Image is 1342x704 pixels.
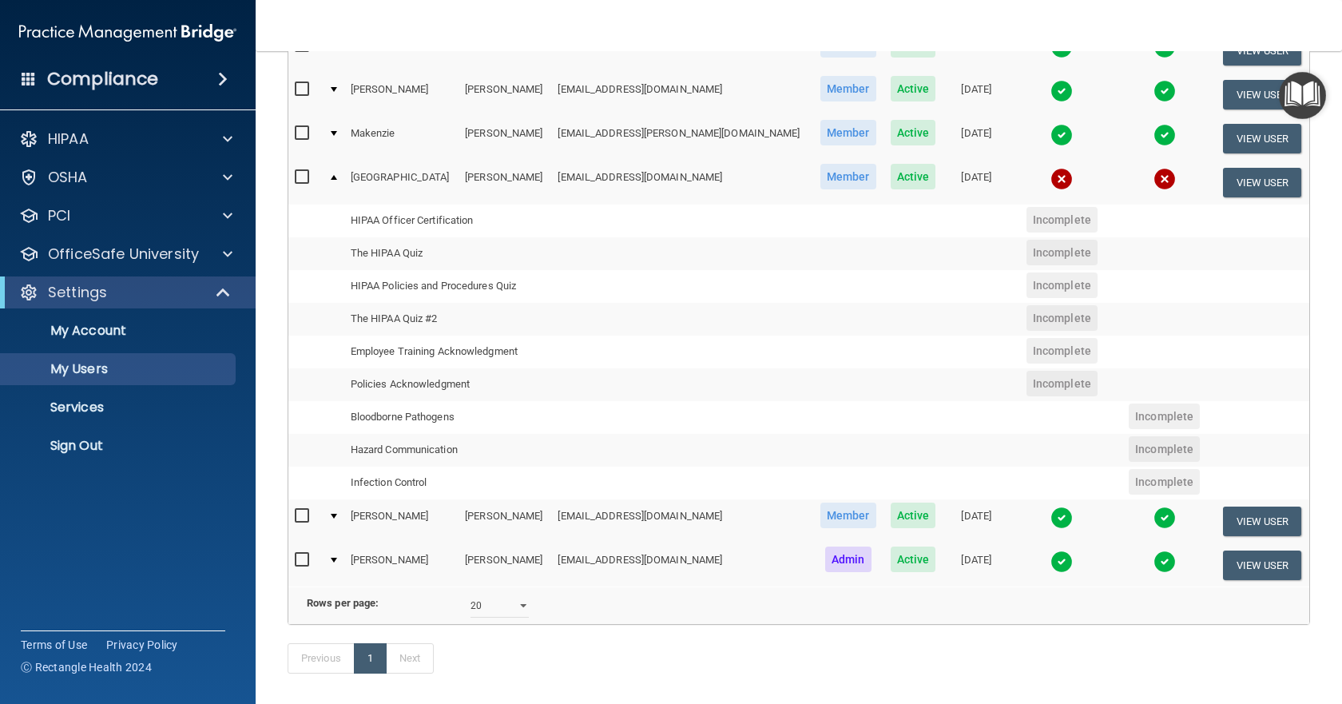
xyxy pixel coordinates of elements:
[1223,36,1302,66] button: View User
[19,17,236,49] img: PMB logo
[551,29,812,73] td: [EMAIL_ADDRESS][DOMAIN_NAME]
[943,117,1010,161] td: [DATE]
[344,237,552,270] td: The HIPAA Quiz
[10,361,228,377] p: My Users
[1153,551,1176,573] img: tick.e7d51cea.svg
[459,161,551,204] td: [PERSON_NAME]
[48,283,107,302] p: Settings
[551,499,812,543] td: [EMAIL_ADDRESS][DOMAIN_NAME]
[459,29,551,73] td: [PERSON_NAME]
[551,117,812,161] td: [EMAIL_ADDRESS][PERSON_NAME][DOMAIN_NAME]
[10,400,228,416] p: Services
[1129,469,1200,495] span: Incomplete
[21,637,87,653] a: Terms of Use
[307,597,379,609] b: Rows per page:
[344,336,552,368] td: Employee Training Acknowledgment
[19,283,232,302] a: Settings
[344,161,459,204] td: [GEOGRAPHIC_DATA]
[891,120,936,145] span: Active
[1026,240,1098,265] span: Incomplete
[1153,507,1176,529] img: tick.e7d51cea.svg
[48,129,89,149] p: HIPAA
[1223,124,1302,153] button: View User
[943,73,1010,117] td: [DATE]
[943,161,1010,204] td: [DATE]
[10,438,228,454] p: Sign Out
[820,76,876,101] span: Member
[551,73,812,117] td: [EMAIL_ADDRESS][DOMAIN_NAME]
[19,245,232,264] a: OfficeSafe University
[344,434,552,467] td: Hazard Communication
[551,161,812,204] td: [EMAIL_ADDRESS][DOMAIN_NAME]
[891,164,936,189] span: Active
[106,637,178,653] a: Privacy Policy
[1223,168,1302,197] button: View User
[344,467,552,499] td: Infection Control
[344,29,459,73] td: [PERSON_NAME]
[21,659,152,675] span: Ⓒ Rectangle Health 2024
[820,503,876,528] span: Member
[1026,305,1098,331] span: Incomplete
[344,401,552,434] td: Bloodborne Pathogens
[344,368,552,401] td: Policies Acknowledgment
[19,206,232,225] a: PCI
[1153,124,1176,146] img: tick.e7d51cea.svg
[1279,72,1326,119] button: Open Resource Center
[459,543,551,587] td: [PERSON_NAME]
[825,547,872,572] span: Admin
[344,205,552,237] td: HIPAA Officer Certification
[19,129,232,149] a: HIPAA
[1050,80,1073,102] img: tick.e7d51cea.svg
[1050,168,1073,190] img: cross.ca9f0e7f.svg
[459,73,551,117] td: [PERSON_NAME]
[1050,124,1073,146] img: tick.e7d51cea.svg
[820,120,876,145] span: Member
[344,270,552,303] td: HIPAA Policies and Procedures Quiz
[344,499,459,543] td: [PERSON_NAME]
[1050,507,1073,529] img: tick.e7d51cea.svg
[891,547,936,572] span: Active
[551,543,812,587] td: [EMAIL_ADDRESS][DOMAIN_NAME]
[344,303,552,336] td: The HIPAA Quiz #2
[344,117,459,161] td: Makenzie
[943,499,1010,543] td: [DATE]
[1153,168,1176,190] img: cross.ca9f0e7f.svg
[1223,80,1302,109] button: View User
[1026,371,1098,396] span: Incomplete
[344,73,459,117] td: [PERSON_NAME]
[48,206,70,225] p: PCI
[288,643,355,674] a: Previous
[943,543,1010,587] td: [DATE]
[891,76,936,101] span: Active
[459,117,551,161] td: [PERSON_NAME]
[19,168,232,187] a: OSHA
[1223,507,1302,536] button: View User
[386,643,434,674] a: Next
[1129,436,1200,462] span: Incomplete
[10,323,228,339] p: My Account
[1026,272,1098,298] span: Incomplete
[1026,338,1098,364] span: Incomplete
[459,499,551,543] td: [PERSON_NAME]
[48,245,199,264] p: OfficeSafe University
[943,29,1010,73] td: [DATE]
[1129,404,1200,429] span: Incomplete
[1153,80,1176,102] img: tick.e7d51cea.svg
[47,68,158,90] h4: Compliance
[1026,207,1098,233] span: Incomplete
[354,643,387,674] a: 1
[891,503,936,528] span: Active
[48,168,88,187] p: OSHA
[344,543,459,587] td: [PERSON_NAME]
[820,164,876,189] span: Member
[1223,551,1302,580] button: View User
[1050,551,1073,573] img: tick.e7d51cea.svg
